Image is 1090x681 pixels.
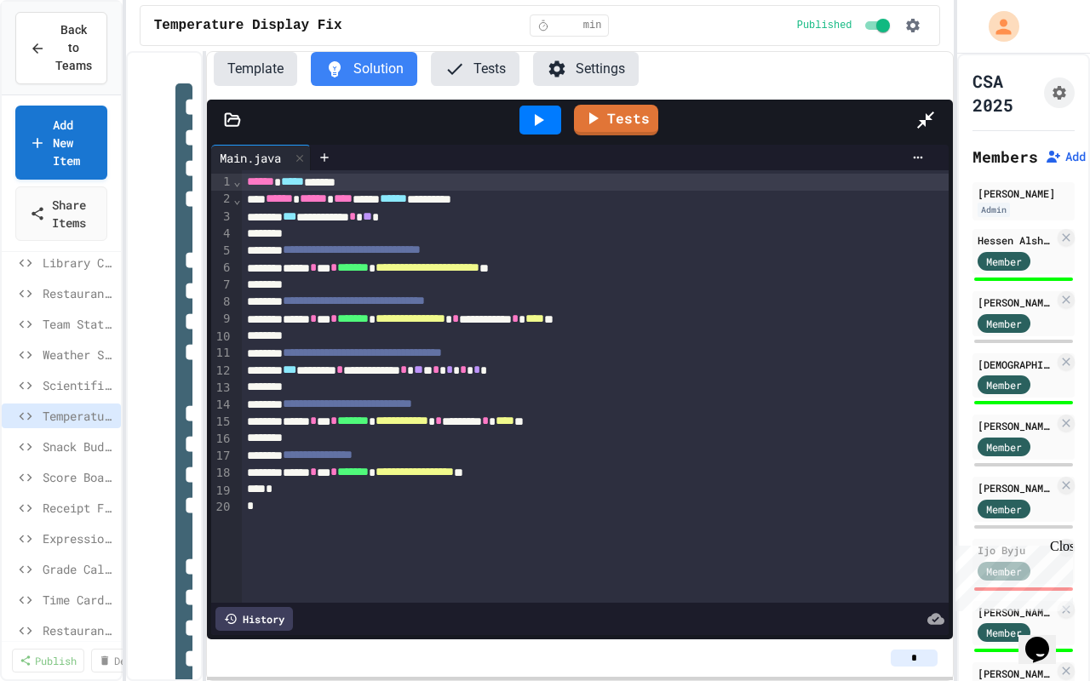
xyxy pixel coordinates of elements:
[971,7,1024,46] div: My Account
[211,145,311,170] div: Main.java
[211,243,232,260] div: 5
[978,357,1054,372] div: [DEMOGRAPHIC_DATA][PERSON_NAME]
[43,315,114,333] span: Team Stats Calculator
[211,311,232,328] div: 9
[211,380,232,397] div: 13
[986,501,1022,517] span: Member
[43,499,114,517] span: Receipt Formatter
[583,19,602,32] span: min
[211,174,232,191] div: 1
[211,483,232,500] div: 19
[1018,613,1073,664] iframe: chat widget
[986,316,1022,331] span: Member
[211,277,232,294] div: 7
[211,226,232,243] div: 4
[211,345,232,362] div: 11
[43,438,114,455] span: Snack Budget Tracker
[949,539,1073,611] iframe: chat widget
[211,329,232,346] div: 10
[797,15,893,36] div: Content is published and visible to students
[211,363,232,380] div: 12
[43,346,114,363] span: Weather Station Debugger
[12,649,84,672] a: Publish
[43,529,114,547] span: Expression Evaluator Fix
[1044,77,1075,108] button: Assignment Settings
[43,591,114,609] span: Time Card Calculator
[43,376,114,394] span: Scientific Calculator
[43,407,114,425] span: Temperature Display Fix
[55,21,93,75] span: Back to Teams
[978,480,1054,495] div: [PERSON_NAME]
[232,175,241,188] span: Fold line
[574,105,658,135] a: Tests
[211,149,290,167] div: Main.java
[211,499,232,516] div: 20
[1045,148,1086,165] button: Add
[978,418,1054,433] div: [PERSON_NAME]
[533,52,639,86] button: Settings
[211,294,232,311] div: 8
[986,625,1022,640] span: Member
[43,560,114,578] span: Grade Calculator Pro
[7,7,118,108] div: Chat with us now!Close
[972,69,1037,117] h1: CSA 2025
[15,186,107,241] a: Share Items
[978,186,1070,201] div: [PERSON_NAME]
[43,284,114,302] span: Restaurant Order System
[211,191,232,208] div: 2
[211,397,232,414] div: 14
[15,106,107,180] a: Add New Item
[311,52,417,86] button: Solution
[986,254,1022,269] span: Member
[972,145,1038,169] h2: Members
[978,232,1054,248] div: Hessen Alsheik
[978,604,1054,620] div: [PERSON_NAME]
[215,607,293,631] div: History
[43,254,114,272] span: Library Card Creator
[797,19,852,32] span: Published
[211,209,232,226] div: 3
[211,431,232,448] div: 16
[232,192,241,206] span: Fold line
[91,649,158,672] a: Delete
[978,295,1054,310] div: [PERSON_NAME]
[986,439,1022,455] span: Member
[986,377,1022,392] span: Member
[43,621,114,639] span: Restaurant Order System
[211,414,232,431] div: 15
[211,465,232,482] div: 18
[211,260,232,277] div: 6
[978,203,1010,217] div: Admin
[43,468,114,486] span: Score Board Fixer
[978,666,1054,681] div: [PERSON_NAME]
[154,15,342,36] span: Temperature Display Fix
[211,448,232,465] div: 17
[15,12,107,84] button: Back to Teams
[431,52,519,86] button: Tests
[214,52,297,86] button: Template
